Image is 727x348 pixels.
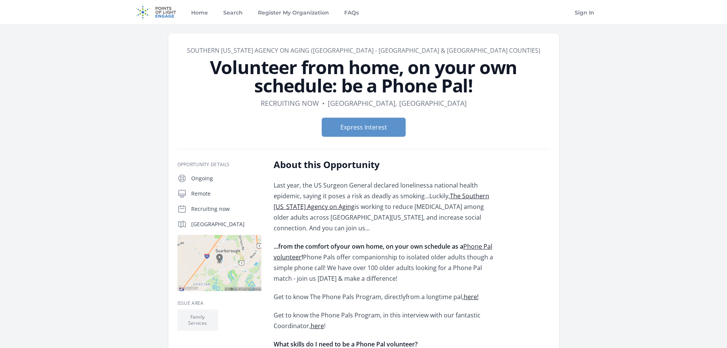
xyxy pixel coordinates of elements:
a: here! [464,293,479,301]
dd: [GEOGRAPHIC_DATA], [GEOGRAPHIC_DATA] [328,98,467,108]
p: Get to know The Phone Pals Program, directlyfrom a longtime pal, [274,291,497,302]
p: Recruiting now [191,205,261,213]
li: Family Services [177,309,218,331]
p: Last year, the US Surgeon General declared lonelinessa national health epidemic, saying it poses ... [274,180,497,233]
img: Map [177,235,261,291]
a: here [311,322,324,330]
p: Remote [191,190,261,197]
h3: Issue area [177,300,261,306]
p: Phone Pals offer companionship to isolated older adults though a simple phone call! We have over ... [274,241,497,284]
dd: Recruiting now [261,98,319,108]
h2: About this Opportunity [274,159,497,171]
p: [GEOGRAPHIC_DATA] [191,220,261,228]
h3: Opportunity Details [177,162,261,168]
a: Southern [US_STATE] Agency on Aging ([GEOGRAPHIC_DATA] - [GEOGRAPHIC_DATA] & [GEOGRAPHIC_DATA] Co... [187,46,540,55]
p: Get to know the Phone Pals Program, in this interview with our fantastic Coordinator, ! [274,310,497,331]
h1: Volunteer from home, on your own schedule: be a Phone Pal! [177,58,550,95]
div: • [322,98,325,108]
strong: ...from the comfort ofyour own home, on your own schedule as a ! [274,242,492,261]
p: Ongoing [191,175,261,182]
button: Express Interest [322,118,406,137]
